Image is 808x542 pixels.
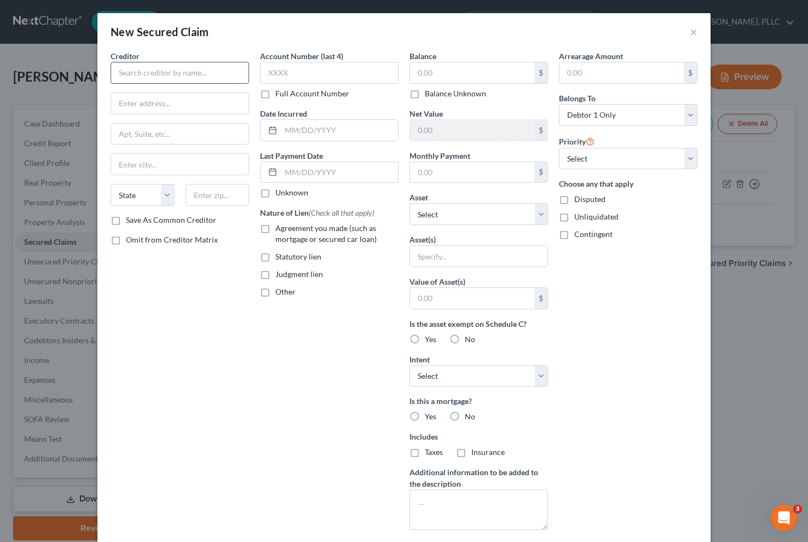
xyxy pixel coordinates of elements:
[410,288,534,309] input: 0.00
[559,135,595,148] label: Priority
[409,431,548,442] label: Includes
[111,24,209,39] div: New Secured Claim
[409,234,436,245] label: Asset(s)
[410,62,534,83] input: 0.00
[425,335,436,344] span: Yes
[275,223,377,244] span: Agreement you made (such as mortgage or secured car loan)
[471,447,505,457] span: Insurance
[574,194,605,204] span: Disputed
[559,178,697,189] label: Choose any that apply
[111,93,249,114] input: Enter address...
[559,50,623,62] label: Arrearage Amount
[534,162,547,183] div: $
[409,466,548,489] label: Additional information to be added to the description
[275,88,349,99] label: Full Account Number
[465,335,475,344] span: No
[690,25,697,38] button: ×
[465,412,475,421] span: No
[275,287,296,296] span: Other
[409,50,436,62] label: Balance
[275,187,308,198] label: Unknown
[534,288,547,309] div: $
[409,318,548,330] label: Is the asset exempt on Schedule C?
[425,447,443,457] span: Taxes
[793,505,802,514] span: 3
[409,108,443,119] label: Net Value
[410,120,534,141] input: 0.00
[186,184,250,206] input: Enter zip...
[281,162,398,183] input: MM/DD/YYYY
[126,235,218,244] span: Omit from Creditor Matrix
[425,412,436,421] span: Yes
[574,212,619,221] span: Unliquidated
[111,154,249,175] input: Enter city...
[126,215,216,226] label: Save As Common Creditor
[771,505,797,531] iframe: Intercom live chat
[111,62,249,84] input: Search creditor by name...
[410,162,534,183] input: 0.00
[574,229,613,239] span: Contingent
[409,276,465,287] label: Value of Asset(s)
[409,354,430,365] label: Intent
[410,246,547,267] input: Specify...
[260,207,374,218] label: Nature of Lien
[260,50,343,62] label: Account Number (last 4)
[559,94,596,103] span: Belongs To
[260,62,399,84] input: XXXX
[684,62,697,83] div: $
[111,51,140,61] span: Creditor
[409,193,428,202] span: Asset
[534,120,547,141] div: $
[260,108,307,119] label: Date Incurred
[534,62,547,83] div: $
[425,88,486,99] label: Balance Unknown
[309,208,374,217] span: (Check all that apply)
[260,150,323,162] label: Last Payment Date
[275,252,321,261] span: Statutory lien
[281,120,398,141] input: MM/DD/YYYY
[559,62,684,83] input: 0.00
[409,395,548,407] label: Is this a mortgage?
[111,124,249,145] input: Apt, Suite, etc...
[275,269,323,279] span: Judgment lien
[409,150,470,162] label: Monthly Payment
